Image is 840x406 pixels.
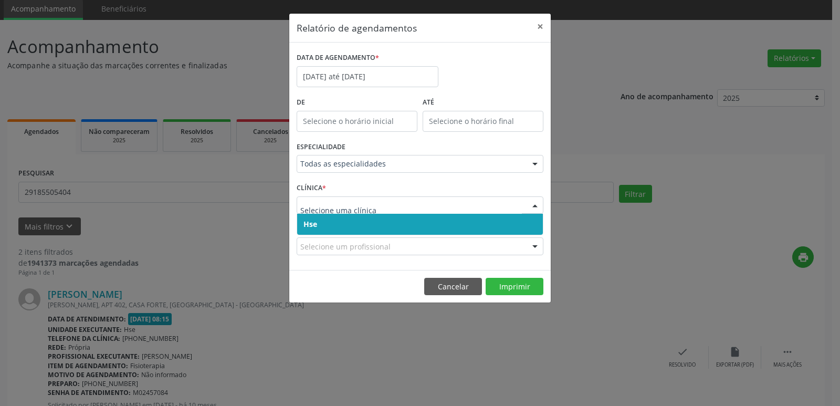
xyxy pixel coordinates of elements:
[486,278,543,296] button: Imprimir
[300,241,391,252] span: Selecione um profissional
[303,219,317,229] span: Hse
[297,50,379,66] label: DATA DE AGENDAMENTO
[423,111,543,132] input: Selecione o horário final
[297,139,345,155] label: ESPECIALIDADE
[424,278,482,296] button: Cancelar
[530,14,551,39] button: Close
[297,180,326,196] label: CLÍNICA
[423,95,543,111] label: ATÉ
[300,200,522,221] input: Selecione uma clínica
[297,66,438,87] input: Selecione uma data ou intervalo
[300,159,522,169] span: Todas as especialidades
[297,111,417,132] input: Selecione o horário inicial
[297,21,417,35] h5: Relatório de agendamentos
[297,95,417,111] label: De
